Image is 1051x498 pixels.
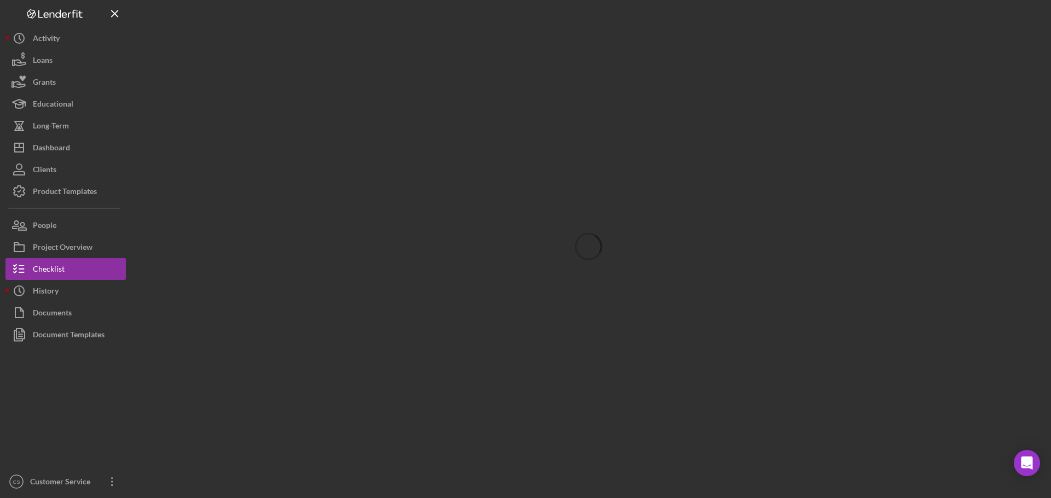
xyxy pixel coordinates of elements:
div: Customer Service [27,471,99,495]
div: Loans [33,49,53,74]
button: Documents [5,302,126,324]
button: People [5,214,126,236]
button: Grants [5,71,126,93]
button: Checklist [5,258,126,280]
button: Dashboard [5,137,126,159]
button: Educational [5,93,126,115]
div: Checklist [33,258,65,283]
button: Project Overview [5,236,126,258]
button: Loans [5,49,126,71]
div: Grants [33,71,56,96]
button: History [5,280,126,302]
div: History [33,280,59,304]
button: Clients [5,159,126,180]
text: CS [13,479,20,485]
div: Open Intercom Messenger [1014,450,1040,476]
div: Product Templates [33,180,97,205]
div: Document Templates [33,324,105,348]
div: Project Overview [33,236,93,261]
div: Educational [33,93,73,118]
button: Product Templates [5,180,126,202]
div: Dashboard [33,137,70,161]
div: Documents [33,302,72,326]
div: Long-Term [33,115,69,139]
button: Long-Term [5,115,126,137]
button: CSCustomer Service [5,471,126,493]
div: People [33,214,56,239]
div: Clients [33,159,56,183]
button: Document Templates [5,324,126,345]
div: Activity [33,27,60,52]
button: Activity [5,27,126,49]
